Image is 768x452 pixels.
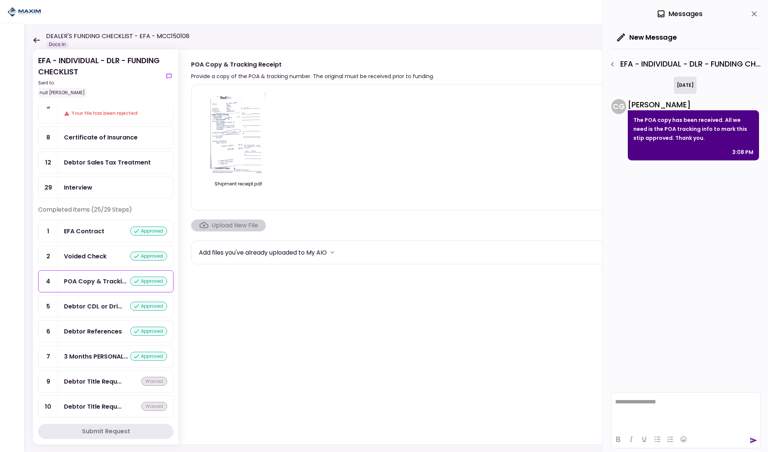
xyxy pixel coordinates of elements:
h1: DEALER'S FUNDING CHECKLIST - EFA - MCC150108 [46,32,190,41]
div: Interview [64,183,92,192]
div: EFA - INDIVIDUAL - DLR - FUNDING CHECKLIST - POA Copy & Tracking Receipt [606,58,761,71]
div: 7 [39,346,58,367]
p: The POA copy has been received. All we need is the POA tracking info to mark this stip approved. ... [633,116,753,142]
div: 3 Months PERSONAL Bank Statements [64,352,128,361]
div: 1 [39,221,58,242]
a: 29Interview [38,176,173,199]
button: New Message [611,28,683,47]
iframe: Rich Text Area [612,393,760,430]
div: EFA - INDIVIDUAL - DLR - FUNDING CHECKLIST [38,55,162,98]
div: 8 [39,127,58,148]
a: 2Voided Checkapproved [38,245,173,267]
div: Messages [657,8,703,19]
div: Add files you've already uploaded to My AIO [199,248,327,257]
button: Bullet list [651,434,664,445]
div: Debtor References [64,327,122,336]
div: Debtor Title Requirements - Proof of IRP or Exemption [64,402,122,411]
a: 10Debtor Title Requirements - Proof of IRP or Exemptionwaived [38,396,173,418]
div: 5 [39,296,58,317]
div: null [PERSON_NAME] [38,88,86,98]
div: 4 [39,271,58,292]
div: Shipment receipt.pdf [199,181,277,187]
a: 1EFA Contractapproved [38,220,173,242]
div: [DATE] [674,77,697,94]
a: 5Debtor CDL or Driver Licenseapproved [38,295,173,317]
div: [PERSON_NAME] [628,99,759,110]
div: Sent to: [38,80,162,86]
div: approved [130,277,167,286]
button: more [327,247,338,258]
div: Submit Request [82,427,130,436]
div: Completed items (25/29 Steps) [38,205,173,220]
img: Partner icon [7,6,41,18]
a: 12Debtor Sales Tax Treatment [38,151,173,173]
button: send [750,437,757,444]
div: 3:08 PM [732,148,753,157]
div: Certificate of Insurance [64,133,138,142]
button: Bold [612,434,624,445]
a: 8Certificate of Insurance [38,126,173,148]
div: Debtor Title Requirements - Other Requirements [64,377,122,386]
div: Debtor Sales Tax Treatment [64,158,151,167]
div: 6 [39,321,58,342]
div: 2 [39,246,58,267]
div: C G [611,99,626,114]
div: EFA Contract [64,227,104,236]
div: POA Copy & Tracking Receipt [191,60,434,69]
button: Emojis [677,434,690,445]
div: POA Copy & Tracking Receipt [64,277,126,286]
div: approved [130,352,167,361]
div: Your file has been rejected [64,110,167,117]
button: Submit Request [38,424,173,439]
div: Debtor CDL or Driver License [64,302,122,311]
a: 73 Months PERSONAL Bank Statementsapproved [38,345,173,368]
a: 9Debtor Title Requirements - Other Requirementswaived [38,370,173,393]
div: POA Copy & Tracking ReceiptProvide a copy of the POA & tracking number. The original must be rece... [179,49,753,445]
div: waived [141,402,167,411]
div: 29 [39,177,58,198]
button: Numbered list [664,434,677,445]
div: waived [141,377,167,386]
span: Click here to upload the required document [191,219,266,231]
button: Underline [638,434,651,445]
a: 6Debtor Referencesapproved [38,320,173,342]
div: 3 [39,90,58,123]
div: 9 [39,371,58,392]
a: 4POA Copy & Tracking Receiptapproved [38,270,173,292]
div: Docs In [46,41,69,48]
div: approved [130,227,167,236]
div: 12 [39,152,58,173]
button: show-messages [165,72,173,81]
button: close [748,7,761,20]
div: Provide a copy of the POA & tracking number. The original must be received prior to funding. [191,72,434,81]
div: 10 [39,396,58,417]
div: Voided Check [64,252,107,261]
div: approved [130,327,167,336]
button: Italic [625,434,638,445]
a: 3POA - Original POA (not CA or GA) (Received in house)resubmitYour file has been rejected [38,89,173,123]
div: approved [130,252,167,261]
div: approved [130,302,167,311]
